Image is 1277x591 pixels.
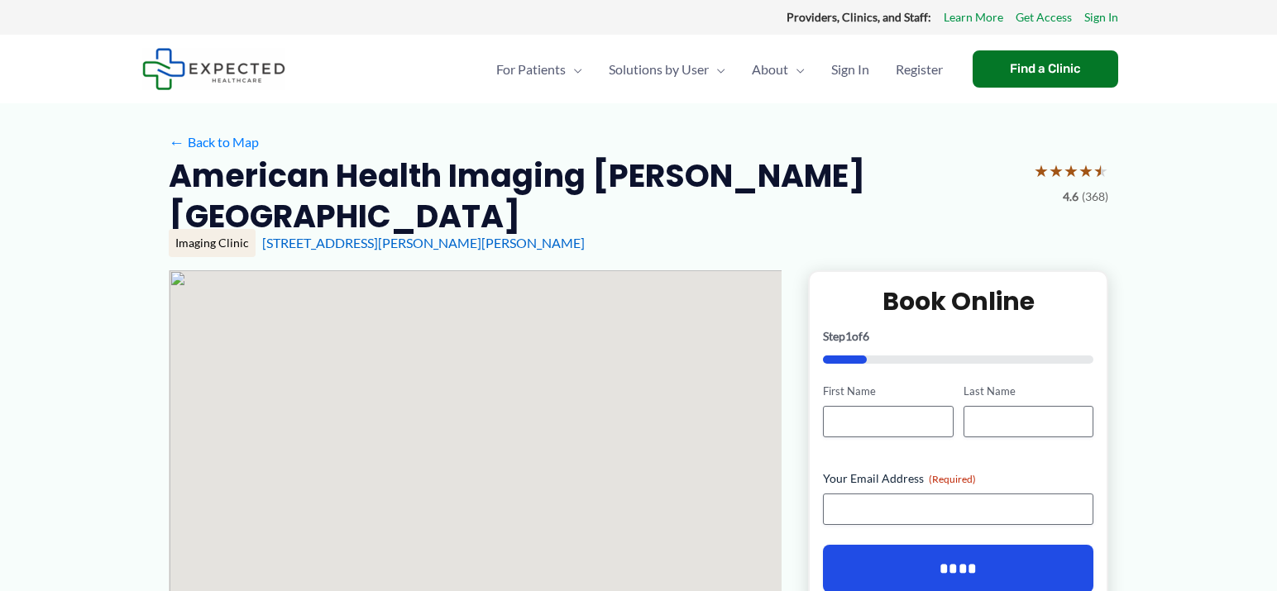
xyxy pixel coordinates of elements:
[1063,186,1079,207] span: 4.6
[739,41,818,98] a: AboutMenu Toggle
[752,41,788,98] span: About
[896,41,943,98] span: Register
[882,41,956,98] a: Register
[169,229,256,257] div: Imaging Clinic
[1082,186,1108,207] span: (368)
[595,41,739,98] a: Solutions by UserMenu Toggle
[483,41,595,98] a: For PatientsMenu Toggle
[1034,155,1049,186] span: ★
[818,41,882,98] a: Sign In
[823,331,1093,342] p: Step of
[823,285,1093,317] h2: Book Online
[964,384,1093,399] label: Last Name
[142,48,285,90] img: Expected Healthcare Logo - side, dark font, small
[973,50,1118,88] a: Find a Clinic
[845,329,852,343] span: 1
[169,134,184,150] span: ←
[823,384,953,399] label: First Name
[831,41,869,98] span: Sign In
[169,130,259,155] a: ←Back to Map
[483,41,956,98] nav: Primary Site Navigation
[863,329,869,343] span: 6
[1049,155,1064,186] span: ★
[1093,155,1108,186] span: ★
[944,7,1003,28] a: Learn More
[1064,155,1079,186] span: ★
[566,41,582,98] span: Menu Toggle
[169,155,1021,237] h2: American Health Imaging [PERSON_NAME][GEOGRAPHIC_DATA]
[929,473,976,485] span: (Required)
[262,235,585,250] a: [STREET_ADDRESS][PERSON_NAME][PERSON_NAME]
[787,10,931,24] strong: Providers, Clinics, and Staff:
[1084,7,1118,28] a: Sign In
[1079,155,1093,186] span: ★
[496,41,566,98] span: For Patients
[1016,7,1072,28] a: Get Access
[709,41,725,98] span: Menu Toggle
[609,41,709,98] span: Solutions by User
[823,470,1093,487] label: Your Email Address
[788,41,805,98] span: Menu Toggle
